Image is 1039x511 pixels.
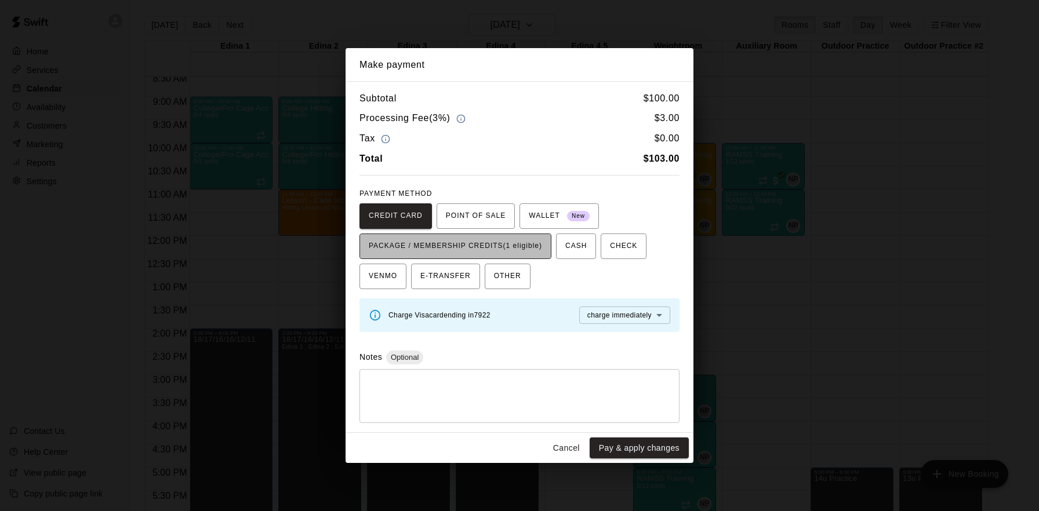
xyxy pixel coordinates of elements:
button: POINT OF SALE [437,203,515,229]
button: OTHER [485,264,531,289]
span: OTHER [494,267,521,286]
button: Pay & apply changes [590,437,689,459]
span: PAYMENT METHOD [359,189,432,198]
span: CREDIT CARD [369,207,423,225]
span: VENMO [369,267,397,286]
span: New [567,209,590,224]
span: CHECK [610,237,637,256]
button: E-TRANSFER [411,264,480,289]
span: CASH [565,237,587,256]
button: Cancel [548,437,585,459]
button: WALLET New [519,203,599,229]
b: Total [359,154,383,163]
span: charge immediately [587,311,652,319]
h6: Subtotal [359,91,397,106]
h2: Make payment [346,48,693,82]
span: Charge Visa card ending in 7922 [388,311,491,319]
span: Optional [386,353,423,362]
button: CASH [556,233,596,259]
h6: $ 100.00 [644,91,680,106]
button: CHECK [601,233,646,259]
h6: $ 0.00 [655,131,680,147]
h6: Processing Fee ( 3% ) [359,111,468,126]
span: E-TRANSFER [420,267,471,286]
button: VENMO [359,264,406,289]
label: Notes [359,352,382,362]
button: PACKAGE / MEMBERSHIP CREDITS(1 eligible) [359,233,551,259]
span: WALLET [529,207,590,225]
h6: $ 3.00 [655,111,680,126]
span: PACKAGE / MEMBERSHIP CREDITS (1 eligible) [369,237,542,256]
h6: Tax [359,131,393,147]
b: $ 103.00 [644,154,680,163]
span: POINT OF SALE [446,207,506,225]
button: CREDIT CARD [359,203,432,229]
